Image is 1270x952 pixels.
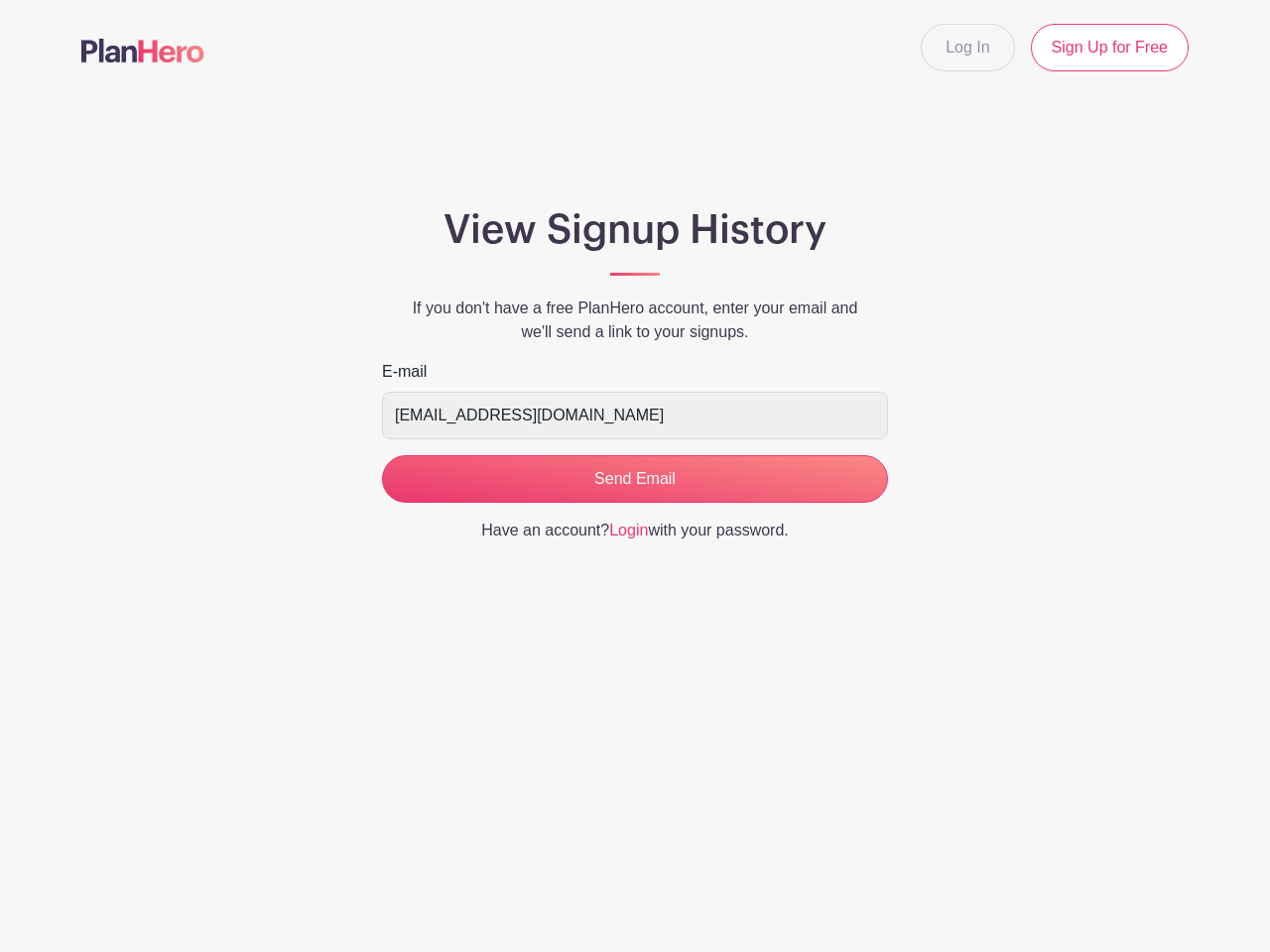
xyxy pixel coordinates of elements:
a: Login [609,522,648,538]
label: E-mail [382,360,427,384]
input: Send Email [382,455,888,503]
a: Sign Up for Free [1031,24,1189,71]
p: Have an account? with your password. [382,519,888,542]
img: logo-507f7623f17ff9eddc593b1ce0a138ce2505c220e1c5a4e2b4648c50719b7d32.svg [81,39,204,62]
p: If you don't have a free PlanHero account, enter your email and we'll send a link to your signups. [382,297,888,344]
input: e.g. julie@eventco.com [382,392,888,439]
a: Log In [921,24,1014,71]
h1: View Signup History [382,206,888,254]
